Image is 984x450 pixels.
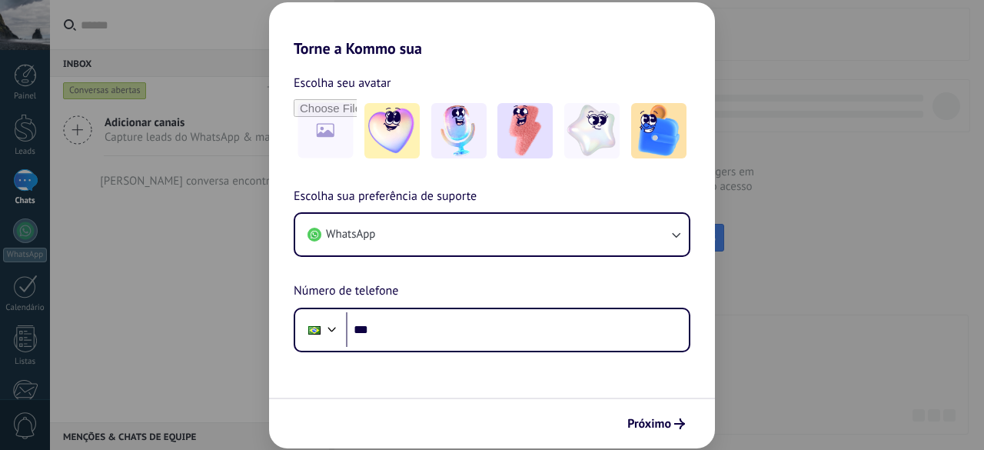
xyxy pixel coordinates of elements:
img: -4.jpeg [564,103,620,158]
span: Escolha seu avatar [294,73,391,93]
h2: Torne a Kommo sua [269,2,715,58]
button: WhatsApp [295,214,689,255]
span: Número de telefone [294,282,398,302]
img: -3.jpeg [497,103,553,158]
img: -5.jpeg [631,103,686,158]
span: Escolha sua preferência de suporte [294,187,477,207]
img: -1.jpeg [364,103,420,158]
span: Próximo [627,418,671,429]
img: -2.jpeg [431,103,487,158]
span: WhatsApp [326,227,375,242]
div: Brazil: + 55 [300,314,329,346]
button: Próximo [620,411,692,437]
